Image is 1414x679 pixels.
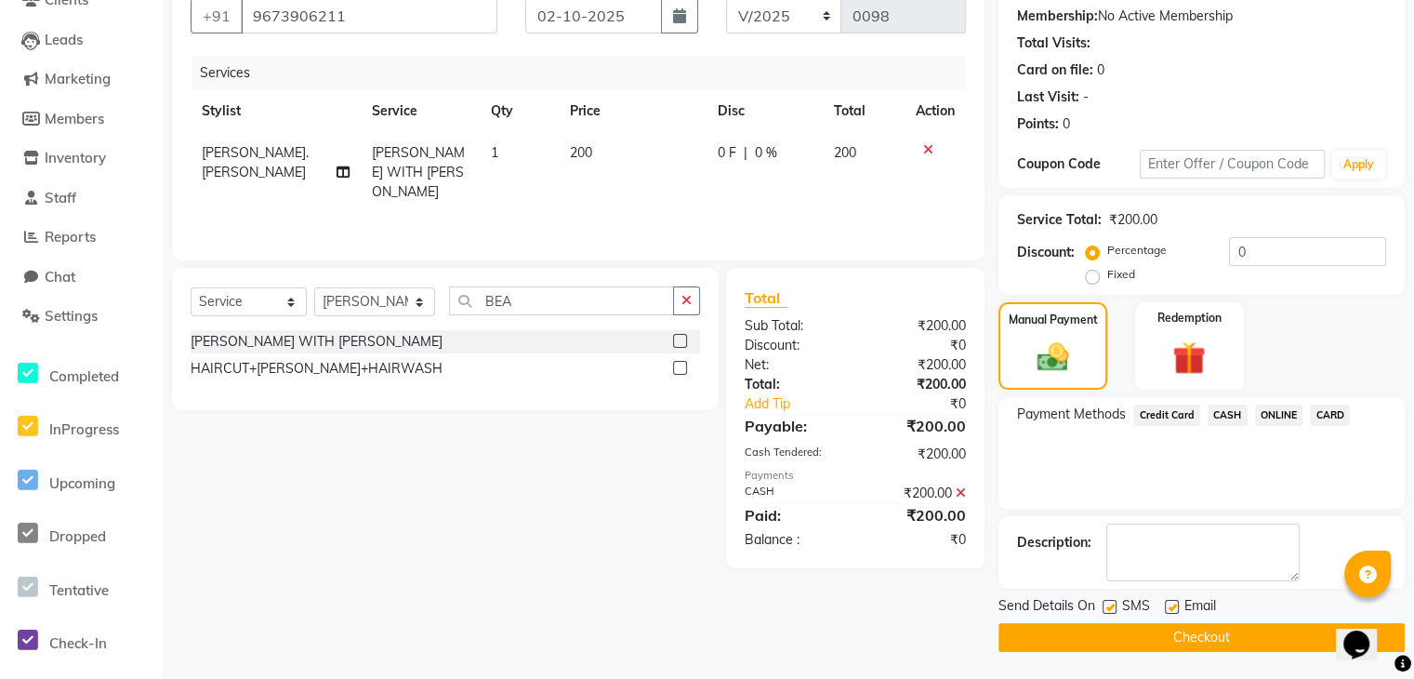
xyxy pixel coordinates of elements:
[49,474,115,492] span: Upcoming
[49,634,107,652] span: Check-In
[1208,405,1248,426] span: CASH
[49,420,119,438] span: InProgress
[45,31,83,48] span: Leads
[5,30,158,51] a: Leads
[855,336,980,355] div: ₹0
[731,394,877,414] a: Add Tip
[731,355,855,375] div: Net:
[5,109,158,130] a: Members
[45,228,96,246] span: Reports
[49,527,106,545] span: Dropped
[5,188,158,209] a: Staff
[559,90,707,132] th: Price
[1184,596,1216,619] span: Email
[905,90,966,132] th: Action
[5,267,158,288] a: Chat
[855,375,980,394] div: ₹200.00
[731,316,855,336] div: Sub Total:
[745,288,787,308] span: Total
[1107,242,1167,259] label: Percentage
[1332,151,1385,179] button: Apply
[855,445,980,464] div: ₹200.00
[1157,310,1222,326] label: Redemption
[1133,405,1200,426] span: Credit Card
[202,144,309,180] span: [PERSON_NAME].[PERSON_NAME]
[745,468,966,484] div: Payments
[1140,150,1325,179] input: Enter Offer / Coupon Code
[1008,312,1097,328] label: Manual Payment
[570,144,592,161] span: 200
[1109,210,1157,230] div: ₹200.00
[191,359,443,379] div: HAIRCUT+[PERSON_NAME]+HAIRWASH
[731,375,855,394] div: Total:
[1017,154,1140,174] div: Coupon Code
[1017,114,1059,134] div: Points:
[1255,405,1303,426] span: ONLINE
[1017,405,1126,424] span: Payment Methods
[1097,60,1104,80] div: 0
[1063,114,1070,134] div: 0
[731,484,855,503] div: CASH
[1162,338,1216,379] img: _gift.svg
[5,227,158,248] a: Reports
[1017,210,1102,230] div: Service Total:
[45,189,76,206] span: Staff
[45,149,106,166] span: Inventory
[361,90,480,132] th: Service
[45,268,75,286] span: Chat
[1017,243,1075,262] div: Discount:
[372,144,465,200] span: [PERSON_NAME] WITH [PERSON_NAME]
[855,316,980,336] div: ₹200.00
[834,144,856,161] span: 200
[192,56,980,90] div: Services
[1122,596,1150,619] span: SMS
[855,484,980,503] div: ₹200.00
[731,530,855,550] div: Balance :
[876,394,980,414] div: ₹0
[731,445,855,464] div: Cash Tendered:
[1083,87,1089,107] div: -
[45,110,104,127] span: Members
[191,332,443,352] div: [PERSON_NAME] WITH [PERSON_NAME]
[45,70,111,87] span: Marketing
[1017,7,1098,26] div: Membership:
[1107,266,1135,283] label: Fixed
[1017,7,1386,26] div: No Active Membership
[731,415,855,437] div: Payable:
[998,623,1405,652] button: Checkout
[191,90,361,132] th: Stylist
[731,504,855,526] div: Paid:
[744,143,747,163] span: |
[5,69,158,90] a: Marketing
[823,90,905,132] th: Total
[855,504,980,526] div: ₹200.00
[998,596,1095,619] span: Send Details On
[707,90,823,132] th: Disc
[1017,533,1091,553] div: Description:
[755,143,777,163] span: 0 %
[855,415,980,437] div: ₹200.00
[1310,405,1350,426] span: CARD
[1336,605,1395,660] iframe: chat widget
[449,286,674,315] input: Search or Scan
[1017,87,1079,107] div: Last Visit:
[731,336,855,355] div: Discount:
[45,307,98,325] span: Settings
[1017,60,1093,80] div: Card on file:
[49,581,109,599] span: Tentative
[855,355,980,375] div: ₹200.00
[490,144,497,161] span: 1
[479,90,558,132] th: Qty
[718,143,736,163] span: 0 F
[1017,33,1090,53] div: Total Visits:
[5,306,158,327] a: Settings
[1027,339,1078,376] img: _cash.svg
[49,367,119,385] span: Completed
[5,148,158,169] a: Inventory
[855,530,980,550] div: ₹0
